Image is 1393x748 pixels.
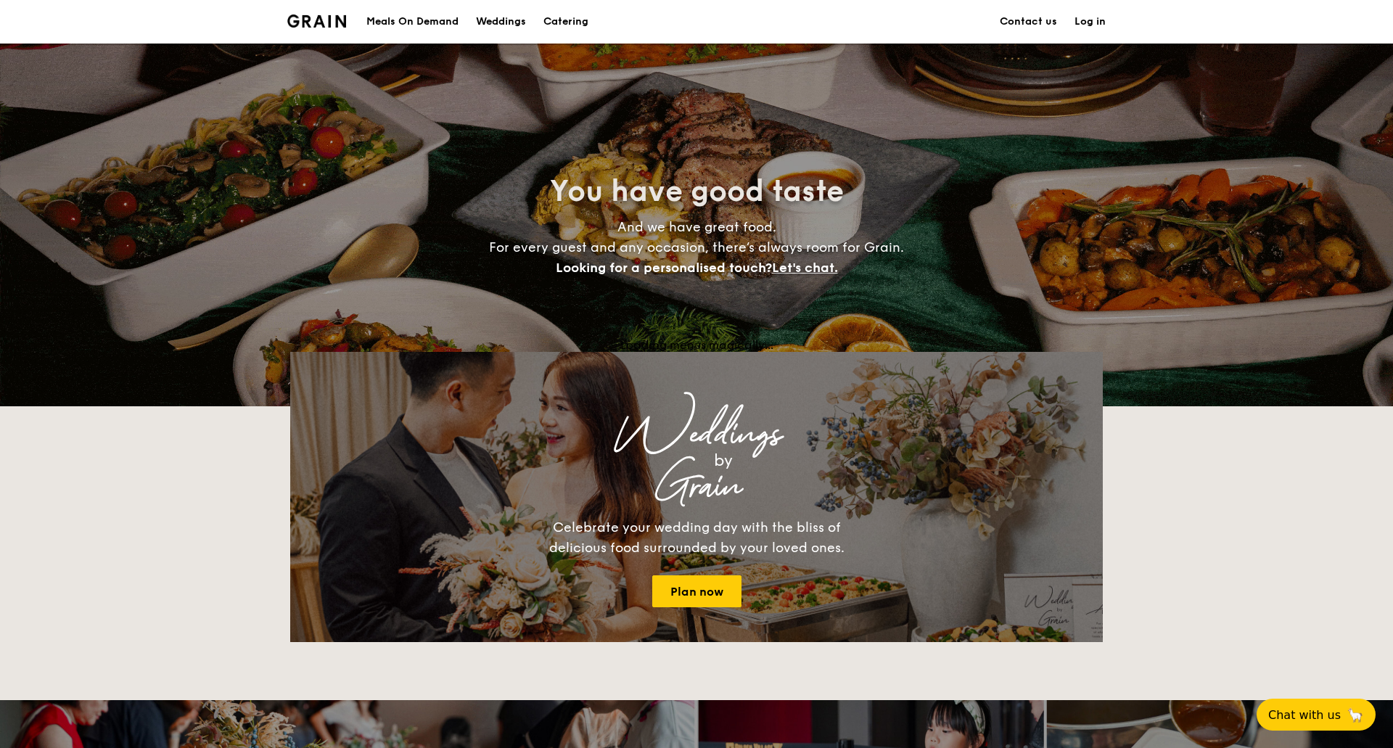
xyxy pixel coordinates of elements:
div: by [472,448,975,474]
div: Celebrate your wedding day with the bliss of delicious food surrounded by your loved ones. [533,517,860,558]
button: Chat with us🦙 [1257,699,1376,731]
a: Logotype [287,15,346,28]
div: Grain [418,474,975,500]
div: Loading menus magically... [290,338,1103,352]
a: Plan now [652,575,741,607]
img: Grain [287,15,346,28]
span: Chat with us [1268,708,1341,722]
div: Weddings [418,422,975,448]
span: 🦙 [1347,707,1364,723]
span: Let's chat. [772,260,838,276]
